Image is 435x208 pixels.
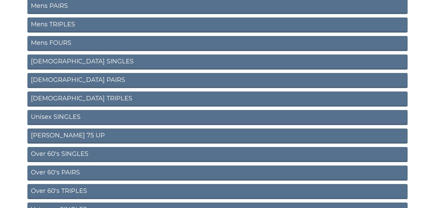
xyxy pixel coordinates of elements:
a: Mens FOURS [27,36,408,51]
a: Over 60's TRIPLES [27,184,408,199]
a: Over 60's SINGLES [27,147,408,162]
a: [DEMOGRAPHIC_DATA] SINGLES [27,54,408,70]
a: Mens TRIPLES [27,17,408,33]
a: [DEMOGRAPHIC_DATA] PAIRS [27,73,408,88]
a: Unisex SINGLES [27,110,408,125]
a: [DEMOGRAPHIC_DATA] TRIPLES [27,91,408,107]
a: Over 60's PAIRS [27,166,408,181]
a: [PERSON_NAME] 75 UP [27,129,408,144]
